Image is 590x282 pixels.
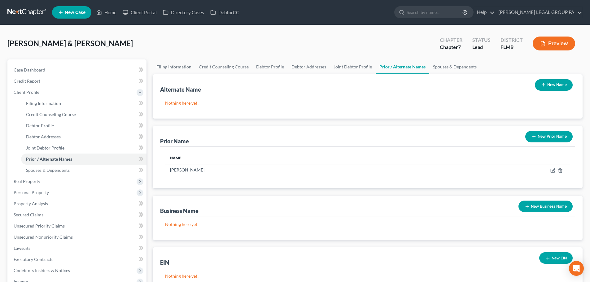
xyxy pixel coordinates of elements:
[7,39,133,48] span: [PERSON_NAME] & [PERSON_NAME]
[26,123,54,128] span: Debtor Profile
[500,44,523,51] div: FLMB
[14,223,65,228] span: Unsecured Priority Claims
[14,234,73,240] span: Unsecured Nonpriority Claims
[440,44,462,51] div: Chapter
[14,212,43,217] span: Secured Claims
[14,201,48,206] span: Property Analysis
[14,78,40,84] span: Credit Report
[14,268,70,273] span: Codebtors Insiders & Notices
[9,243,146,254] a: Lawsuits
[252,59,288,74] a: Debtor Profile
[14,89,39,95] span: Client Profile
[14,257,53,262] span: Executory Contracts
[165,164,425,176] td: [PERSON_NAME]
[472,37,491,44] div: Status
[21,120,146,131] a: Debtor Profile
[14,190,49,195] span: Personal Property
[535,79,573,91] button: New Name
[440,37,462,44] div: Chapter
[569,261,584,276] div: Open Intercom Messenger
[26,167,70,173] span: Spouses & Dependents
[165,221,570,228] p: Nothing here yet!
[21,142,146,154] a: Joint Debtor Profile
[539,252,573,264] button: New EIN
[9,76,146,87] a: Credit Report
[207,7,242,18] a: DebtorCC
[93,7,120,18] a: Home
[14,245,30,251] span: Lawsuits
[14,179,40,184] span: Real Property
[9,64,146,76] a: Case Dashboard
[26,156,72,162] span: Prior / Alternate Names
[160,86,201,93] div: Alternate Name
[9,232,146,243] a: Unsecured Nonpriority Claims
[165,152,425,164] th: Name
[9,198,146,209] a: Property Analysis
[21,131,146,142] a: Debtor Addresses
[26,112,76,117] span: Credit Counseling Course
[165,100,570,106] p: Nothing here yet!
[165,273,570,279] p: Nothing here yet!
[472,44,491,51] div: Lead
[533,37,575,50] button: Preview
[26,134,61,139] span: Debtor Addresses
[14,67,45,72] span: Case Dashboard
[21,165,146,176] a: Spouses & Dependents
[429,59,480,74] a: Spouses & Dependents
[160,207,199,215] div: Business Name
[26,145,64,150] span: Joint Debtor Profile
[65,10,85,15] span: New Case
[160,137,189,145] div: Prior Name
[195,59,252,74] a: Credit Counseling Course
[160,259,169,266] div: EIN
[160,7,207,18] a: Directory Cases
[26,101,61,106] span: Filing Information
[120,7,160,18] a: Client Portal
[518,201,573,212] button: New Business Name
[474,7,495,18] a: Help
[9,254,146,265] a: Executory Contracts
[9,220,146,232] a: Unsecured Priority Claims
[407,7,463,18] input: Search by name...
[376,59,429,74] a: Prior / Alternate Names
[288,59,330,74] a: Debtor Addresses
[21,98,146,109] a: Filing Information
[495,7,582,18] a: [PERSON_NAME] LEGAL GROUP PA
[9,209,146,220] a: Secured Claims
[330,59,376,74] a: Joint Debtor Profile
[500,37,523,44] div: District
[21,109,146,120] a: Credit Counseling Course
[153,59,195,74] a: Filing Information
[525,131,573,142] button: New Prior Name
[21,154,146,165] a: Prior / Alternate Names
[458,44,461,50] span: 7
